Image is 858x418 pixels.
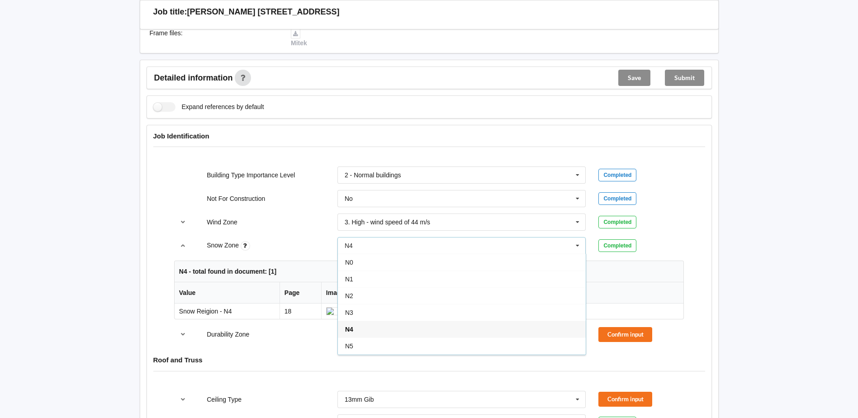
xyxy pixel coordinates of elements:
[174,214,192,230] button: reference-toggle
[345,172,401,178] div: 2 - Normal buildings
[345,326,353,333] span: N4
[598,216,636,228] div: Completed
[175,304,280,319] td: Snow Reigion - N4
[345,292,353,299] span: N2
[175,261,683,282] th: N4 - total found in document: [1]
[321,282,683,304] th: Image
[326,307,530,315] img: ai_input-page18-SnowZone-0-0.jpeg
[207,396,242,403] label: Ceiling Type
[598,327,652,342] button: Confirm input
[598,169,636,181] div: Completed
[345,396,374,403] div: 13mm Gib
[345,219,430,225] div: 3. High - wind speed of 44 m/s
[174,326,192,342] button: reference-toggle
[207,331,249,338] label: Durability Zone
[598,192,636,205] div: Completed
[345,342,353,350] span: N5
[345,275,353,283] span: N1
[598,392,652,407] button: Confirm input
[187,7,340,17] h3: [PERSON_NAME] [STREET_ADDRESS]
[291,29,307,47] a: Mitek
[153,132,705,140] h4: Job Identification
[280,282,321,304] th: Page
[174,391,192,408] button: reference-toggle
[174,237,192,254] button: reference-toggle
[153,102,264,112] label: Expand references by default
[345,259,353,266] span: N0
[207,195,265,202] label: Not For Construction
[143,28,285,47] div: Frame files :
[154,74,233,82] span: Detailed information
[207,218,237,226] label: Wind Zone
[207,171,295,179] label: Building Type Importance Level
[153,7,187,17] h3: Job title:
[175,282,280,304] th: Value
[207,242,241,249] label: Snow Zone
[153,356,705,364] h4: Roof and Truss
[280,304,321,319] td: 18
[345,195,353,202] div: No
[598,239,636,252] div: Completed
[345,309,353,316] span: N3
